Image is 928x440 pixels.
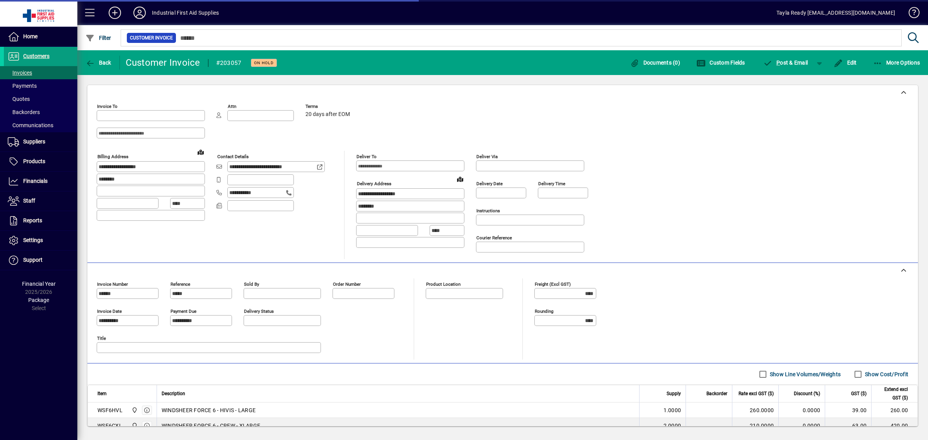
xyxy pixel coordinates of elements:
mat-label: Invoice date [97,309,122,314]
td: 63.00 [825,418,871,433]
span: WINDSHEER FORCE 6 - CREW - XLARGE [162,422,260,430]
mat-label: Invoice To [97,104,118,109]
button: Custom Fields [694,56,747,70]
div: 210.0000 [737,422,774,430]
a: Reports [4,211,77,230]
button: Post & Email [759,56,812,70]
a: Payments [4,79,77,92]
span: Reports [23,217,42,223]
span: On hold [254,60,274,65]
span: Customers [23,53,49,59]
a: Settings [4,231,77,250]
button: More Options [871,56,922,70]
mat-label: Deliver To [357,154,377,159]
span: INDUSTRIAL FIRST AID SUPPLIES LTD [130,406,138,414]
span: Invoices [8,70,32,76]
td: 0.0000 [778,402,825,418]
span: More Options [873,60,920,66]
span: Extend excl GST ($) [876,385,908,402]
div: Tayla Ready [EMAIL_ADDRESS][DOMAIN_NAME] [776,7,895,19]
span: Support [23,257,43,263]
span: Filter [85,35,111,41]
mat-label: Delivery date [476,181,503,186]
span: Documents (0) [630,60,680,66]
a: Support [4,251,77,270]
span: Staff [23,198,35,204]
td: 39.00 [825,402,871,418]
mat-label: Attn [228,104,236,109]
span: Custom Fields [696,60,745,66]
span: Item [97,389,107,398]
span: Products [23,158,45,164]
mat-label: Deliver via [476,154,498,159]
td: 260.00 [871,402,918,418]
a: Financials [4,172,77,191]
mat-label: Instructions [476,208,500,213]
mat-label: Order number [333,281,361,287]
label: Show Line Volumes/Weights [768,370,841,378]
div: WSF6HVL [97,406,123,414]
mat-label: Product location [426,281,461,287]
span: 1.0000 [664,406,681,414]
span: P [776,60,780,66]
span: Settings [23,237,43,243]
a: View on map [454,173,466,185]
div: Industrial First Aid Supplies [152,7,219,19]
mat-label: Payment due [171,309,196,314]
span: Home [23,33,38,39]
mat-label: Delivery time [538,181,565,186]
span: INDUSTRIAL FIRST AID SUPPLIES LTD [130,421,138,430]
mat-label: Title [97,336,106,341]
span: 2.0000 [664,422,681,430]
app-page-header-button: Back [77,56,120,70]
span: Financials [23,178,48,184]
mat-label: Sold by [244,281,259,287]
td: 0.0000 [778,418,825,433]
a: Staff [4,191,77,211]
span: Package [28,297,49,303]
a: Invoices [4,66,77,79]
div: #203057 [216,57,242,69]
span: 20 days after EOM [305,111,350,118]
span: Quotes [8,96,30,102]
div: Customer Invoice [126,56,200,69]
mat-label: Delivery status [244,309,274,314]
span: Financial Year [22,281,56,287]
span: Rate excl GST ($) [739,389,774,398]
a: Knowledge Base [903,2,918,27]
span: Customer Invoice [130,34,173,42]
span: Payments [8,83,37,89]
button: Profile [127,6,152,20]
mat-label: Freight (excl GST) [535,281,571,287]
span: Supply [667,389,681,398]
span: Discount (%) [794,389,820,398]
span: ost & Email [763,60,808,66]
td: 420.00 [871,418,918,433]
span: Communications [8,122,53,128]
span: Backorders [8,109,40,115]
mat-label: Reference [171,281,190,287]
button: Filter [84,31,113,45]
span: Edit [834,60,857,66]
a: Communications [4,119,77,132]
a: Products [4,152,77,171]
a: View on map [194,146,207,158]
a: Home [4,27,77,46]
span: Terms [305,104,352,109]
div: 260.0000 [737,406,774,414]
button: Back [84,56,113,70]
button: Add [102,6,127,20]
div: WSF6CXL [97,422,122,430]
span: Back [85,60,111,66]
mat-label: Rounding [535,309,553,314]
a: Backorders [4,106,77,119]
span: GST ($) [851,389,867,398]
button: Documents (0) [628,56,682,70]
span: Suppliers [23,138,45,145]
label: Show Cost/Profit [863,370,908,378]
span: WINDSHEER FORCE 6 - HIVIS - LARGE [162,406,256,414]
a: Quotes [4,92,77,106]
span: Description [162,389,185,398]
mat-label: Courier Reference [476,235,512,240]
a: Suppliers [4,132,77,152]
